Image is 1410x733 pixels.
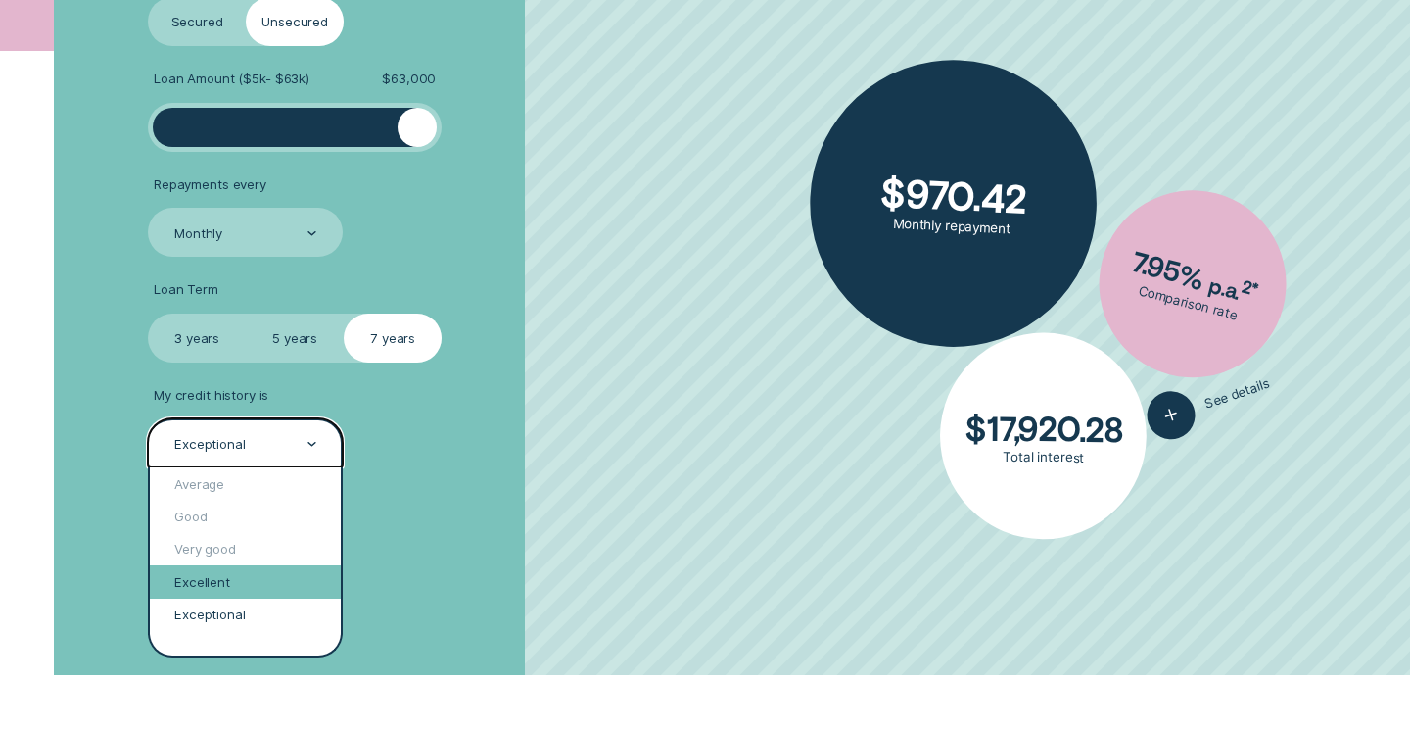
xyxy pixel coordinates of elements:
[154,281,218,298] span: Loan Term
[174,436,246,453] div: Exceptional
[246,314,344,363] label: 5 years
[150,501,341,533] div: Good
[154,176,266,193] span: Repayments every
[154,71,309,87] span: Loan Amount ( $5k - $63k )
[174,225,222,242] div: Monthly
[148,314,246,363] label: 3 years
[150,467,341,500] div: Average
[150,565,341,598] div: Excellent
[382,71,436,87] span: $ 63,000
[1141,360,1276,446] button: See details
[150,599,341,631] div: Exceptional
[150,533,341,565] div: Very good
[154,387,268,404] span: My credit history is
[1202,375,1271,412] span: See details
[344,314,442,363] label: 7 years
